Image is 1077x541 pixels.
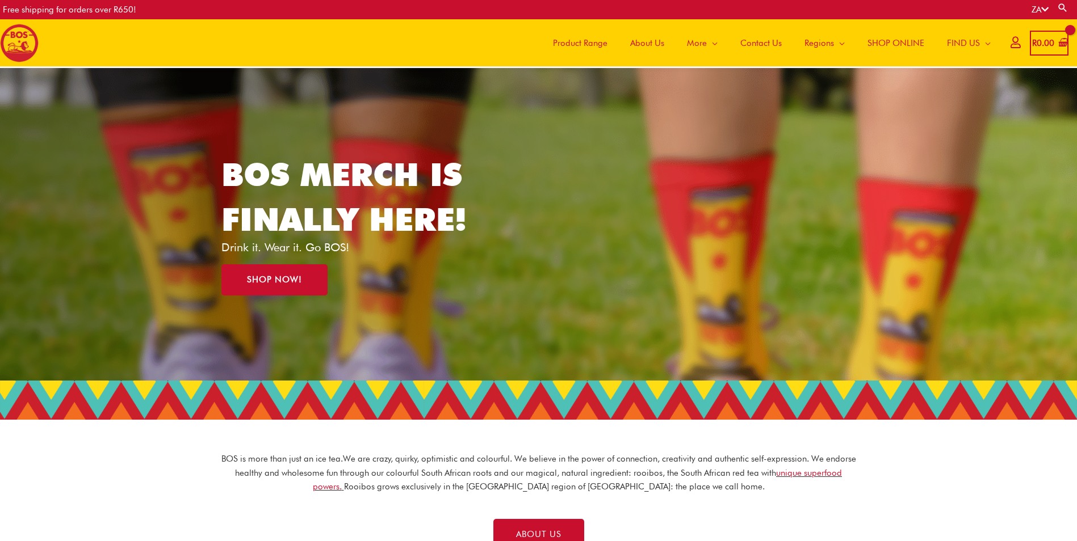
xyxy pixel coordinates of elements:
span: SHOP NOW! [247,276,302,284]
a: View Shopping Cart, empty [1030,31,1068,56]
a: More [676,19,729,66]
span: SHOP ONLINE [868,26,924,60]
span: More [687,26,707,60]
a: Regions [793,19,856,66]
span: ABOUT US [516,530,561,539]
a: Product Range [542,19,619,66]
nav: Site Navigation [533,19,1002,66]
a: Contact Us [729,19,793,66]
a: ZA [1032,5,1049,15]
span: Product Range [553,26,607,60]
span: FIND US [947,26,980,60]
a: BOS MERCH IS FINALLY HERE! [221,155,467,238]
span: About Us [630,26,664,60]
a: About Us [619,19,676,66]
span: Regions [804,26,834,60]
p: BOS is more than just an ice tea. We are crazy, quirky, optimistic and colourful. We believe in t... [221,452,857,494]
a: SHOP NOW! [221,264,328,295]
a: Search button [1057,2,1068,13]
a: SHOP ONLINE [856,19,936,66]
span: Contact Us [740,26,782,60]
span: R [1032,38,1037,48]
p: Drink it. Wear it. Go BOS! [221,242,484,253]
bdi: 0.00 [1032,38,1054,48]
